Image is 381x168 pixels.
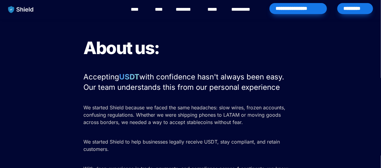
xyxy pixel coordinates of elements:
[5,3,37,16] img: website logo
[119,72,140,81] strong: USDT
[84,72,287,92] span: with confidence hasn't always been easy. Our team understands this from our personal experience
[84,104,287,125] span: We started Shield because we faced the same headaches: slow wires, frozen accounts, confusing reg...
[84,139,282,152] span: We started Shield to help businesses legally receive USDT, stay compliant, and retain customers.
[84,38,160,58] span: About us:
[84,72,119,81] span: Accepting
